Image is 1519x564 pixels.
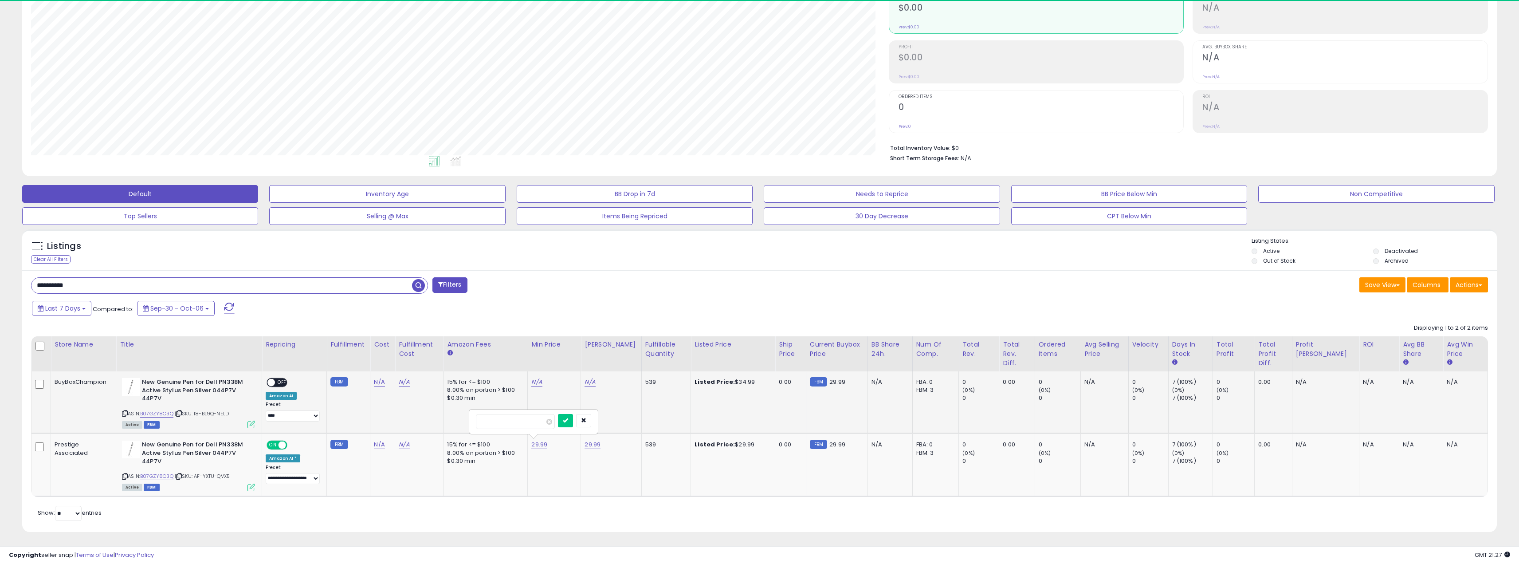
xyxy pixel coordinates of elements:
[175,473,230,480] span: | SKU: AF-YXTU-QVX5
[447,457,521,465] div: $0.30 min
[1172,450,1185,457] small: (0%)
[1132,387,1145,394] small: (0%)
[1084,340,1124,359] div: Avg Selling Price
[1258,441,1285,449] div: 0.00
[779,441,799,449] div: 0.00
[266,402,320,422] div: Preset:
[1003,441,1028,449] div: 0.00
[962,340,995,359] div: Total Rev.
[1296,340,1355,359] div: Profit [PERSON_NAME]
[1039,387,1051,394] small: (0%)
[122,378,140,396] img: 31dwuUZj08L._SL40_.jpg
[1403,359,1408,367] small: Avg BB Share.
[330,440,348,449] small: FBM
[1385,257,1409,264] label: Archived
[1011,185,1247,203] button: BB Price Below Min
[1172,378,1213,386] div: 7 (100%)
[76,551,114,559] a: Terms of Use
[447,386,521,394] div: 8.00% on portion > $100
[120,340,258,349] div: Title
[140,410,173,418] a: B07GZY8C3Q
[9,551,41,559] strong: Copyright
[447,449,521,457] div: 8.00% on portion > $100
[899,45,1184,50] span: Profit
[531,340,577,349] div: Min Price
[916,449,952,457] div: FBM: 3
[1011,207,1247,225] button: CPT Below Min
[1039,340,1077,359] div: Ordered Items
[899,3,1184,15] h2: $0.00
[447,394,521,402] div: $0.30 min
[1039,441,1080,449] div: 0
[645,441,684,449] div: 539
[961,154,971,162] span: N/A
[1202,24,1220,30] small: Prev: N/A
[399,378,409,387] a: N/A
[269,185,505,203] button: Inventory Age
[1385,247,1418,255] label: Deactivated
[447,340,524,349] div: Amazon Fees
[45,304,80,313] span: Last 7 Days
[899,24,919,30] small: Prev: $0.00
[55,378,109,386] div: BuyBoxChampion
[1039,450,1051,457] small: (0%)
[115,551,154,559] a: Privacy Policy
[695,340,771,349] div: Listed Price
[871,441,906,449] div: N/A
[962,387,975,394] small: (0%)
[93,305,133,313] span: Compared to:
[1263,257,1295,264] label: Out of Stock
[1447,441,1481,449] div: N/A
[1039,394,1080,402] div: 0
[31,255,71,264] div: Clear All Filters
[1296,378,1352,386] div: N/A
[1217,394,1254,402] div: 0
[55,441,109,457] div: Prestige Associated
[1363,441,1392,449] div: N/A
[1217,450,1229,457] small: (0%)
[1202,45,1488,50] span: Avg. Buybox Share
[779,378,799,386] div: 0.00
[916,386,952,394] div: FBM: 3
[1217,378,1254,386] div: 0
[1359,277,1405,292] button: Save View
[810,340,864,359] div: Current Buybox Price
[122,378,255,427] div: ASIN:
[1132,340,1165,349] div: Velocity
[399,340,440,359] div: Fulfillment Cost
[810,440,827,449] small: FBM
[1039,457,1080,465] div: 0
[266,454,300,462] div: Amazon AI *
[1202,95,1488,99] span: ROI
[829,378,845,386] span: 29.99
[1003,378,1028,386] div: 0.00
[695,378,735,386] b: Listed Price:
[899,102,1184,114] h2: 0
[142,378,250,405] b: New Genuine Pen for Dell PN338M Active Stylus Pen Silver 044P7V 44P7V
[585,340,637,349] div: [PERSON_NAME]
[962,450,975,457] small: (0%)
[890,154,959,162] b: Short Term Storage Fees:
[695,441,768,449] div: $29.99
[916,441,952,449] div: FBA: 0
[399,440,409,449] a: N/A
[962,441,999,449] div: 0
[1258,340,1288,368] div: Total Profit Diff.
[1475,551,1510,559] span: 2025-10-14 21:27 GMT
[330,377,348,387] small: FBM
[1132,441,1168,449] div: 0
[122,421,142,429] span: All listings currently available for purchase on Amazon
[695,440,735,449] b: Listed Price:
[1447,359,1452,367] small: Avg Win Price.
[1172,387,1185,394] small: (0%)
[871,378,906,386] div: N/A
[585,440,601,449] a: 29.99
[1296,441,1352,449] div: N/A
[137,301,215,316] button: Sep-30 - Oct-06
[916,340,955,359] div: Num of Comp.
[1252,237,1497,245] p: Listing States:
[1407,277,1448,292] button: Columns
[645,340,687,359] div: Fulfillable Quantity
[1084,441,1121,449] div: N/A
[1084,378,1121,386] div: N/A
